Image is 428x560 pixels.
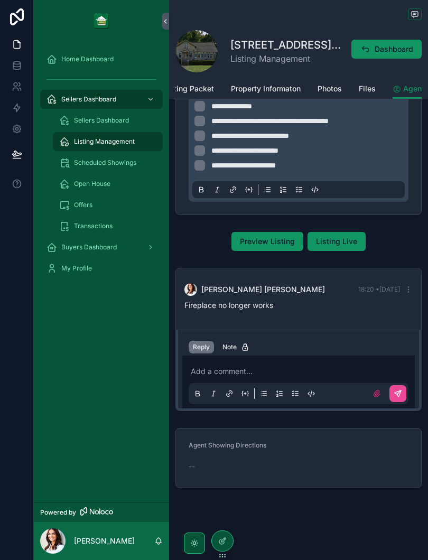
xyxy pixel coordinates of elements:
a: Sellers Dashboard [53,111,163,130]
span: Listing Management [230,52,342,65]
a: Transactions [53,217,163,236]
span: My Profile [61,264,92,273]
span: Transactions [74,222,113,230]
span: Preview Listing [240,236,295,247]
span: Property Informaton [231,83,301,94]
span: Listing Live [316,236,357,247]
a: Offers [53,195,163,214]
a: My Profile [40,259,163,278]
button: Note [218,341,254,353]
div: scrollable content [34,42,169,292]
span: Scheduled Showings [74,158,136,167]
div: Note [222,343,249,351]
span: Open House [74,180,110,188]
p: [PERSON_NAME] [74,536,135,546]
span: Powered by [40,508,76,517]
span: Agent Showing Directions [189,441,266,449]
button: Preview Listing [231,232,303,251]
a: Home Dashboard [40,50,163,69]
h1: [STREET_ADDRESS][PERSON_NAME] [230,38,342,52]
span: 18:20 • [DATE] [358,285,400,293]
img: App logo [93,13,110,30]
a: Listing Packet [163,79,214,100]
button: Reply [189,341,214,353]
button: Listing Live [308,232,366,251]
span: Fireplace no longer works [184,301,273,310]
span: Listing Management [74,137,135,146]
a: Property Informaton [231,79,301,100]
span: Photos [318,83,342,94]
a: Photos [318,79,342,100]
a: Sellers Dashboard [40,90,163,109]
a: Buyers Dashboard [40,238,163,257]
button: Dashboard [351,40,422,59]
span: Home Dashboard [61,55,114,63]
span: [PERSON_NAME] [PERSON_NAME] [201,284,325,295]
a: Files [359,79,376,100]
a: Open House [53,174,163,193]
span: Sellers Dashboard [61,95,116,104]
a: Agent [393,79,424,99]
span: -- [189,461,195,472]
span: Agent [403,83,424,94]
span: Offers [74,201,92,209]
span: Dashboard [375,44,413,54]
a: Powered by [34,502,169,522]
a: Listing Management [53,132,163,151]
span: Sellers Dashboard [74,116,129,125]
span: Listing Packet [163,83,214,94]
a: Scheduled Showings [53,153,163,172]
span: Buyers Dashboard [61,243,117,251]
span: Files [359,83,376,94]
